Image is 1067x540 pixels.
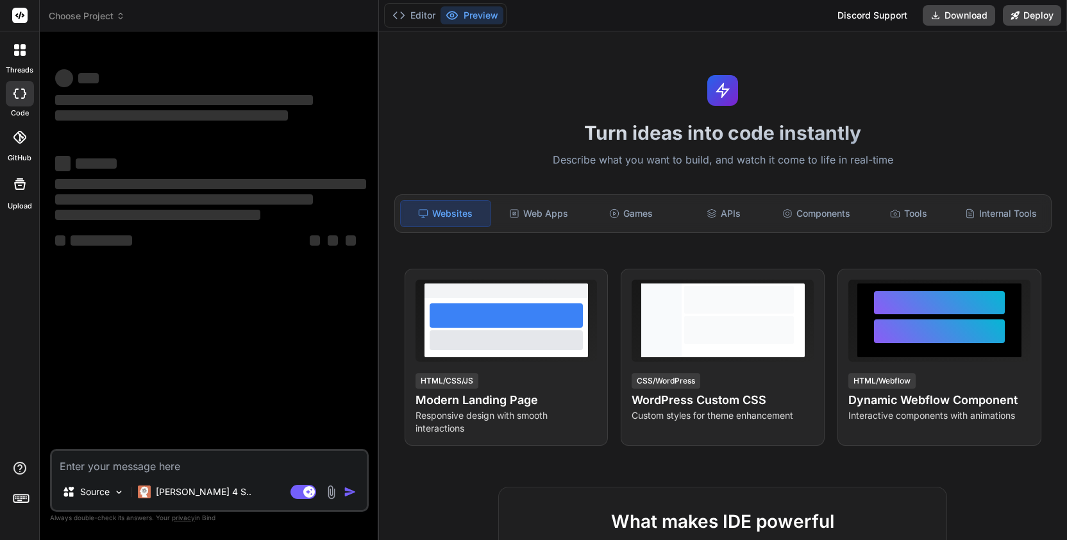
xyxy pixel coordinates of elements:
[632,391,814,409] h4: WordPress Custom CSS
[678,200,768,227] div: APIs
[172,514,195,521] span: privacy
[156,485,251,498] p: [PERSON_NAME] 4 S..
[586,200,676,227] div: Games
[55,69,73,87] span: ‌
[80,485,110,498] p: Source
[113,487,124,498] img: Pick Models
[8,201,32,212] label: Upload
[55,210,260,220] span: ‌
[632,373,700,389] div: CSS/WordPress
[830,5,915,26] div: Discord Support
[494,200,584,227] div: Web Apps
[71,235,132,246] span: ‌
[55,235,65,246] span: ‌
[416,391,598,409] h4: Modern Landing Page
[1003,5,1061,26] button: Deploy
[387,152,1059,169] p: Describe what you want to build, and watch it come to life in real-time
[49,10,125,22] span: Choose Project
[78,73,99,83] span: ‌
[387,6,441,24] button: Editor
[848,391,1030,409] h4: Dynamic Webflow Component
[848,373,916,389] div: HTML/Webflow
[328,235,338,246] span: ‌
[346,235,356,246] span: ‌
[771,200,861,227] div: Components
[416,409,598,435] p: Responsive design with smooth interactions
[310,235,320,246] span: ‌
[8,153,31,164] label: GitHub
[387,121,1059,144] h1: Turn ideas into code instantly
[956,200,1046,227] div: Internal Tools
[50,512,369,524] p: Always double-check its answers. Your in Bind
[519,508,926,535] h2: What makes IDE powerful
[848,409,1030,422] p: Interactive components with animations
[76,158,117,169] span: ‌
[441,6,503,24] button: Preview
[864,200,954,227] div: Tools
[416,373,478,389] div: HTML/CSS/JS
[55,179,366,189] span: ‌
[344,485,357,498] img: icon
[923,5,995,26] button: Download
[400,200,491,227] div: Websites
[11,108,29,119] label: code
[55,95,313,105] span: ‌
[6,65,33,76] label: threads
[55,110,288,121] span: ‌
[138,485,151,498] img: Claude 4 Sonnet
[632,409,814,422] p: Custom styles for theme enhancement
[55,194,313,205] span: ‌
[324,485,339,500] img: attachment
[55,156,71,171] span: ‌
